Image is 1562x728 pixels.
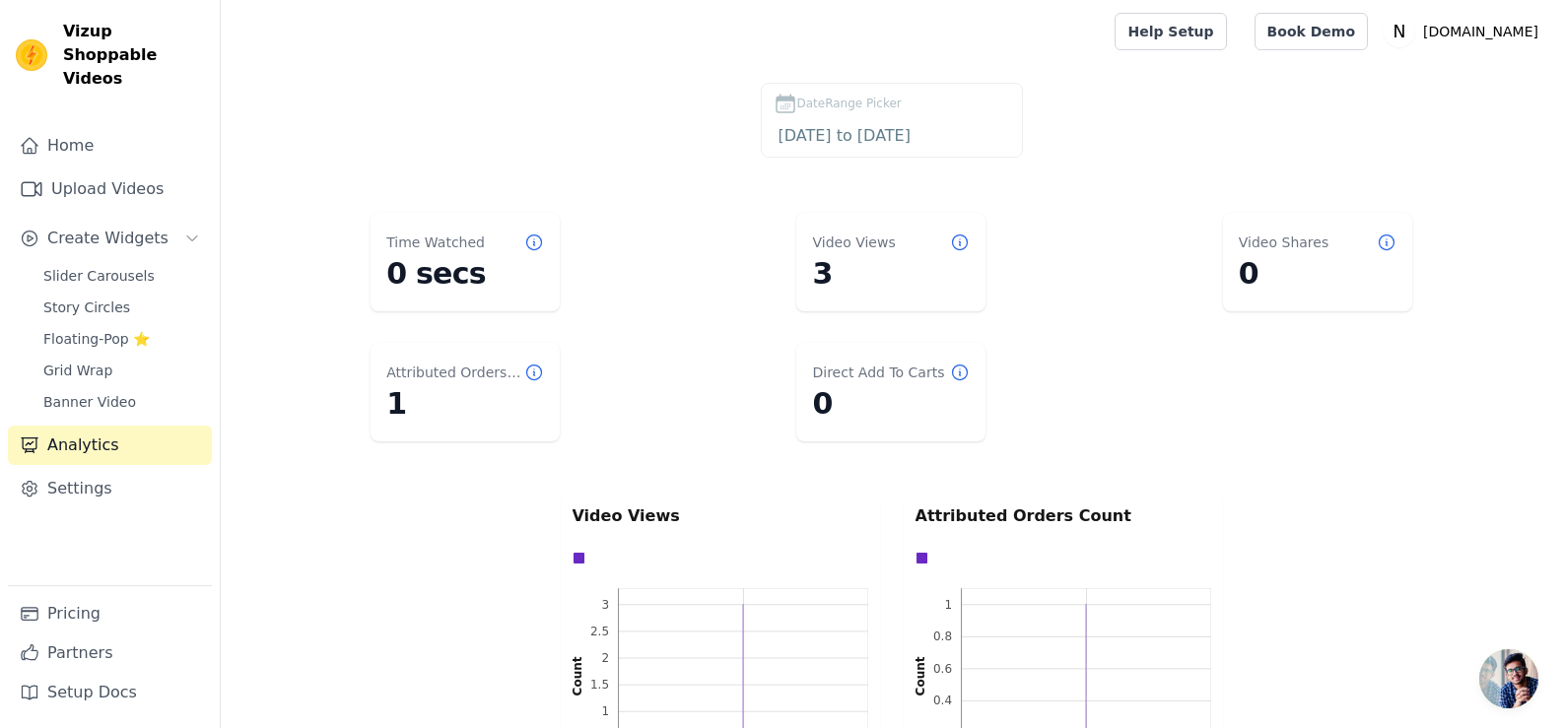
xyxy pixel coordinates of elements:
[43,266,155,286] span: Slider Carousels
[911,547,1206,569] div: Data groups
[8,594,212,633] a: Pricing
[812,363,944,382] dt: Direct Add To Carts
[573,504,868,528] p: Video Views
[1384,14,1546,49] button: N [DOMAIN_NAME]
[944,598,952,612] text: 1
[386,386,544,422] dd: 1
[812,386,970,422] dd: 0
[32,262,212,290] a: Slider Carousels
[1239,232,1328,252] dt: Video Shares
[63,20,204,91] span: Vizup Shoppable Videos
[932,629,951,643] text: 0.8
[812,256,970,292] dd: 3
[774,123,1010,149] input: DateRange Picker
[8,469,212,508] a: Settings
[16,39,47,71] img: Vizup
[386,256,544,292] dd: 0 secs
[47,227,169,250] span: Create Widgets
[8,633,212,673] a: Partners
[8,169,212,209] a: Upload Videos
[797,95,902,112] span: DateRange Picker
[1479,649,1538,708] a: Open chat
[601,651,609,665] text: 2
[43,298,130,317] span: Story Circles
[32,388,212,416] a: Banner Video
[8,673,212,712] a: Setup Docs
[916,504,1211,528] p: Attributed Orders Count
[1239,256,1396,292] dd: 0
[589,678,608,692] text: 1.5
[932,694,951,707] text: 0.4
[32,325,212,353] a: Floating-Pop ⭐
[43,329,150,349] span: Floating-Pop ⭐
[32,357,212,384] a: Grid Wrap
[43,392,136,412] span: Banner Video
[43,361,112,380] span: Grid Wrap
[8,426,212,465] a: Analytics
[1115,13,1226,50] a: Help Setup
[8,126,212,165] a: Home
[601,598,609,612] text: 3
[571,656,584,695] text: Count
[601,704,609,718] text: 1
[1393,22,1406,41] text: N
[914,656,927,695] text: Count
[812,232,895,252] dt: Video Views
[1255,13,1368,50] a: Book Demo
[1415,14,1546,49] p: [DOMAIN_NAME]
[386,232,485,252] dt: Time Watched
[568,547,863,569] div: Data groups
[589,625,608,638] text: 2.5
[932,662,951,676] text: 0.6
[386,363,524,382] dt: Attributed Orders Count
[32,294,212,321] a: Story Circles
[8,219,212,258] button: Create Widgets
